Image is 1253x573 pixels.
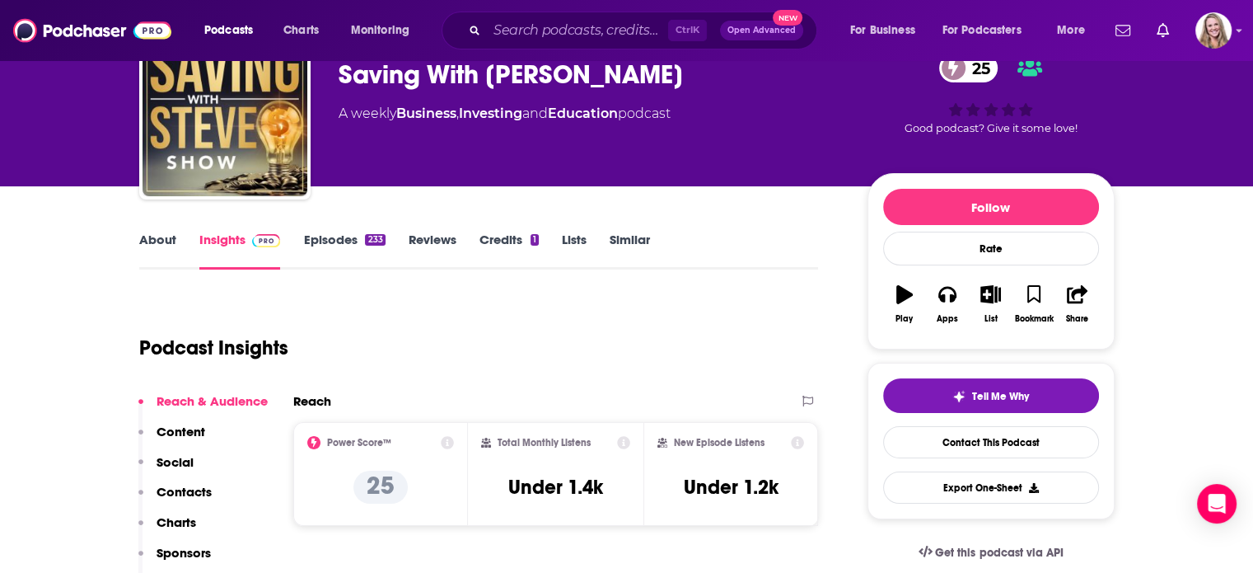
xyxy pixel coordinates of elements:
span: 25 [956,54,998,82]
a: Reviews [409,232,456,270]
a: InsightsPodchaser Pro [199,232,281,270]
p: Content [157,424,205,439]
button: Follow [883,189,1099,225]
a: Business [396,106,456,121]
span: and [522,106,548,121]
div: Bookmark [1014,314,1053,324]
span: Get this podcast via API [935,546,1063,560]
div: A weekly podcast [339,104,671,124]
a: Lists [562,232,587,270]
span: Open Advanced [727,26,796,35]
a: Show notifications dropdown [1109,16,1137,45]
a: About [139,232,176,270]
div: List [984,314,998,324]
p: Reach & Audience [157,393,268,409]
p: Sponsors [157,545,211,561]
button: open menu [1045,17,1106,44]
a: Investing [459,106,522,121]
button: Play [883,275,926,334]
h3: Under 1.4k [508,475,603,500]
span: Ctrl K [668,20,707,41]
button: open menu [932,17,1045,44]
img: Saving With Steve [143,31,307,196]
button: Apps [926,275,969,334]
a: Charts [273,17,329,44]
button: Share [1055,275,1098,334]
div: 233 [365,234,385,246]
button: tell me why sparkleTell Me Why [883,378,1099,413]
div: Play [895,314,913,324]
button: open menu [839,17,936,44]
span: , [456,106,459,121]
h2: New Episode Listens [674,437,764,449]
div: Search podcasts, credits, & more... [457,12,833,49]
button: Open AdvancedNew [720,21,803,40]
div: Rate [883,232,1099,265]
div: 1 [531,234,539,246]
h3: Under 1.2k [684,475,778,500]
a: Credits1 [479,232,539,270]
button: Content [138,424,205,454]
button: Contacts [138,484,212,514]
p: Contacts [157,484,212,500]
span: New [773,10,802,26]
span: More [1057,19,1085,42]
img: User Profile [1195,12,1232,49]
span: Good podcast? Give it some love! [905,122,1078,134]
h1: Podcast Insights [139,336,288,360]
a: Contact This Podcast [883,426,1099,458]
div: Share [1066,314,1088,324]
button: Bookmark [1012,275,1055,334]
a: Episodes233 [303,232,385,270]
a: 25 [939,54,998,82]
input: Search podcasts, credits, & more... [487,17,668,44]
h2: Reach [293,393,331,409]
p: Charts [157,514,196,530]
button: Reach & Audience [138,393,268,424]
p: 25 [353,471,408,504]
a: Show notifications dropdown [1150,16,1176,45]
h2: Total Monthly Listens [498,437,591,449]
button: open menu [193,17,274,44]
img: tell me why sparkle [952,390,965,403]
button: Social [138,454,194,485]
button: open menu [339,17,431,44]
div: Apps [937,314,958,324]
span: Tell Me Why [972,390,1029,403]
button: Export One-Sheet [883,472,1099,504]
p: Social [157,454,194,470]
span: Podcasts [204,19,253,42]
img: Podchaser - Follow, Share and Rate Podcasts [13,15,171,46]
a: Get this podcast via API [905,533,1077,573]
div: Open Intercom Messenger [1197,484,1237,524]
button: Show profile menu [1195,12,1232,49]
a: Education [548,106,618,121]
span: Monitoring [351,19,409,42]
button: Charts [138,514,196,545]
span: For Business [850,19,915,42]
a: Similar [610,232,650,270]
span: For Podcasters [942,19,1022,42]
span: Logged in as KirstinPitchPR [1195,12,1232,49]
img: Podchaser Pro [252,234,281,247]
div: 25Good podcast? Give it some love! [867,43,1115,145]
h2: Power Score™ [327,437,391,449]
span: Charts [283,19,319,42]
button: List [969,275,1012,334]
